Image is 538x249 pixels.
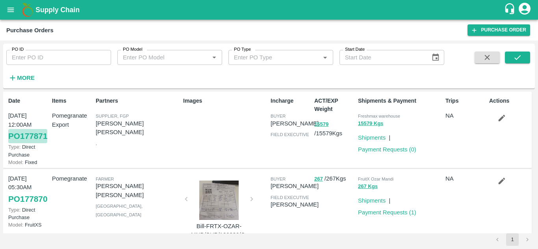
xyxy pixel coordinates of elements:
[314,174,355,183] p: / 267 Kgs
[271,97,311,105] p: Incharge
[271,177,286,181] span: buyer
[314,97,355,113] p: ACT/EXP Weight
[52,97,93,105] p: Items
[35,6,80,14] b: Supply Chain
[6,25,54,35] div: Purchase Orders
[489,97,530,105] p: Actions
[358,114,400,118] span: Freshmax warehouse
[345,46,365,53] label: Start Date
[506,233,519,246] button: page 1
[358,97,442,105] p: Shipments & Payment
[339,50,425,65] input: Start Date
[12,46,24,53] label: PO ID
[96,97,180,105] p: Partners
[445,174,486,183] p: NA
[358,197,386,204] a: Shipments
[386,193,390,205] div: |
[358,119,383,128] button: 15579 Kgs
[358,209,416,216] a: Payment Requests (1)
[271,132,309,137] span: field executive
[96,114,129,118] span: Supplier, FGP
[271,114,286,118] span: buyer
[468,24,530,36] a: Purchase Order
[445,111,486,120] p: NA
[8,207,20,213] span: Type:
[8,111,49,129] p: [DATE] 12:00AM
[52,111,93,129] p: Pomegranate Export
[209,52,219,63] button: Open
[358,135,386,141] a: Shipments
[8,174,49,192] p: [DATE] 05:30AM
[20,2,35,18] img: logo
[17,75,35,81] strong: More
[6,71,37,85] button: More
[189,222,249,248] p: Bill-FRTX-OZAR-MND/SUP/120830/C-31
[314,120,328,129] button: 15579
[8,222,23,228] span: Model:
[358,177,393,181] span: FruitX Ozar Mandi
[314,120,355,138] p: / 15579 Kgs
[8,192,47,206] a: PO177870
[271,182,319,190] p: [PERSON_NAME]
[504,3,518,17] div: customer-support
[358,182,378,191] button: 267 Kgs
[96,141,97,146] span: ,
[445,97,486,105] p: Trips
[8,206,49,221] p: Direct Purchase
[8,143,49,158] p: Direct Purchase
[8,159,23,165] span: Model:
[2,1,20,19] button: open drawer
[6,50,111,65] input: Enter PO ID
[231,52,318,63] input: Enter PO Type
[428,50,443,65] button: Choose date
[35,4,504,15] a: Supply Chain
[314,175,323,184] button: 267
[120,52,207,63] input: Enter PO Model
[8,97,49,105] p: Date
[183,97,267,105] p: Images
[96,177,114,181] span: Farmer
[234,46,251,53] label: PO Type
[386,130,390,142] div: |
[320,52,330,63] button: Open
[8,159,49,166] p: Fixed
[52,174,93,183] p: Pomegranate
[8,144,20,150] span: Type:
[490,233,535,246] nav: pagination navigation
[96,182,180,199] p: [PERSON_NAME] [PERSON_NAME]
[96,204,143,217] span: [GEOGRAPHIC_DATA] , [GEOGRAPHIC_DATA]
[123,46,143,53] label: PO Model
[271,195,309,200] span: field executive
[8,221,49,229] p: FruitXS
[271,200,319,209] p: [PERSON_NAME]
[271,119,319,128] p: [PERSON_NAME]
[518,2,532,18] div: account of current user
[96,119,180,137] p: [PERSON_NAME] [PERSON_NAME]
[358,146,416,153] a: Payment Requests (0)
[8,129,47,143] a: PO177871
